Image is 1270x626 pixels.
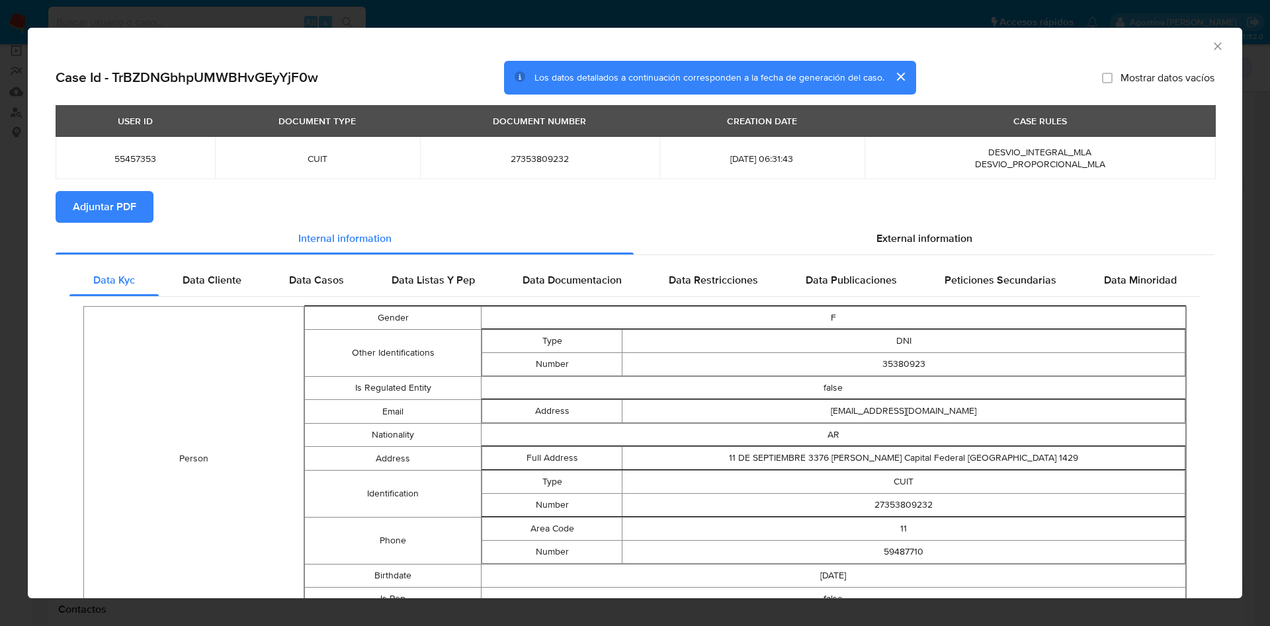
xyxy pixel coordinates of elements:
input: Mostrar datos vacíos [1102,72,1113,83]
td: 11 DE SEPTIEMBRE 3376 [PERSON_NAME] Capital Federal [GEOGRAPHIC_DATA] 1429 [622,446,1185,469]
span: Data Kyc [93,272,135,288]
td: F [481,306,1185,329]
td: Number [482,540,622,563]
div: CASE RULES [1005,110,1075,132]
td: Area Code [482,517,622,540]
td: false [481,587,1185,610]
td: Email [305,399,481,423]
td: Address [305,446,481,470]
div: CREATION DATE [719,110,805,132]
span: Mostrar datos vacíos [1121,71,1214,84]
span: Data Documentacion [523,272,622,288]
td: Number [482,493,622,516]
td: Type [482,470,622,493]
td: AR [481,423,1185,446]
td: CUIT [622,470,1185,493]
span: DESVIO_INTEGRAL_MLA [988,145,1091,159]
span: Los datos detallados a continuación corresponden a la fecha de generación del caso. [534,71,884,84]
td: Address [482,399,622,422]
span: Adjuntar PDF [73,192,136,221]
button: Cerrar ventana [1211,40,1223,52]
td: [DATE] [481,564,1185,587]
td: 11 [622,517,1185,540]
td: Type [482,329,622,352]
td: DNI [622,329,1185,352]
td: [EMAIL_ADDRESS][DOMAIN_NAME] [622,399,1185,422]
span: 27353809232 [436,153,644,165]
td: Identification [305,470,481,517]
span: Data Minoridad [1104,272,1177,288]
td: Other Identifications [305,329,481,376]
div: DOCUMENT TYPE [271,110,364,132]
span: Data Publicaciones [806,272,897,288]
button: cerrar [884,61,916,93]
td: false [481,376,1185,399]
div: Detailed info [56,223,1214,254]
td: Nationality [305,423,481,446]
td: Full Address [482,446,622,469]
div: DOCUMENT NUMBER [485,110,594,132]
td: Gender [305,306,481,329]
td: 27353809232 [622,493,1185,516]
span: CUIT [231,153,404,165]
td: Number [482,352,622,375]
td: Is Regulated Entity [305,376,481,399]
td: 35380923 [622,352,1185,375]
td: Phone [305,517,481,564]
span: External information [876,231,972,246]
span: Data Cliente [183,272,241,288]
span: 55457353 [71,153,199,165]
span: DESVIO_PROPORCIONAL_MLA [975,157,1105,171]
span: Internal information [298,231,392,246]
td: Birthdate [305,564,481,587]
span: Data Listas Y Pep [392,272,475,288]
span: Peticiones Secundarias [945,272,1056,288]
span: Data Restricciones [669,272,758,288]
div: USER ID [110,110,161,132]
div: Detailed internal info [69,264,1201,296]
span: Data Casos [289,272,344,288]
td: 59487710 [622,540,1185,563]
span: [DATE] 06:31:43 [675,153,849,165]
div: closure-recommendation-modal [28,28,1242,598]
td: Is Pep [305,587,481,610]
td: Person [84,306,304,611]
button: Adjuntar PDF [56,191,153,223]
h2: Case Id - TrBZDNGbhpUMWBHvGEyYjF0w [56,69,318,86]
